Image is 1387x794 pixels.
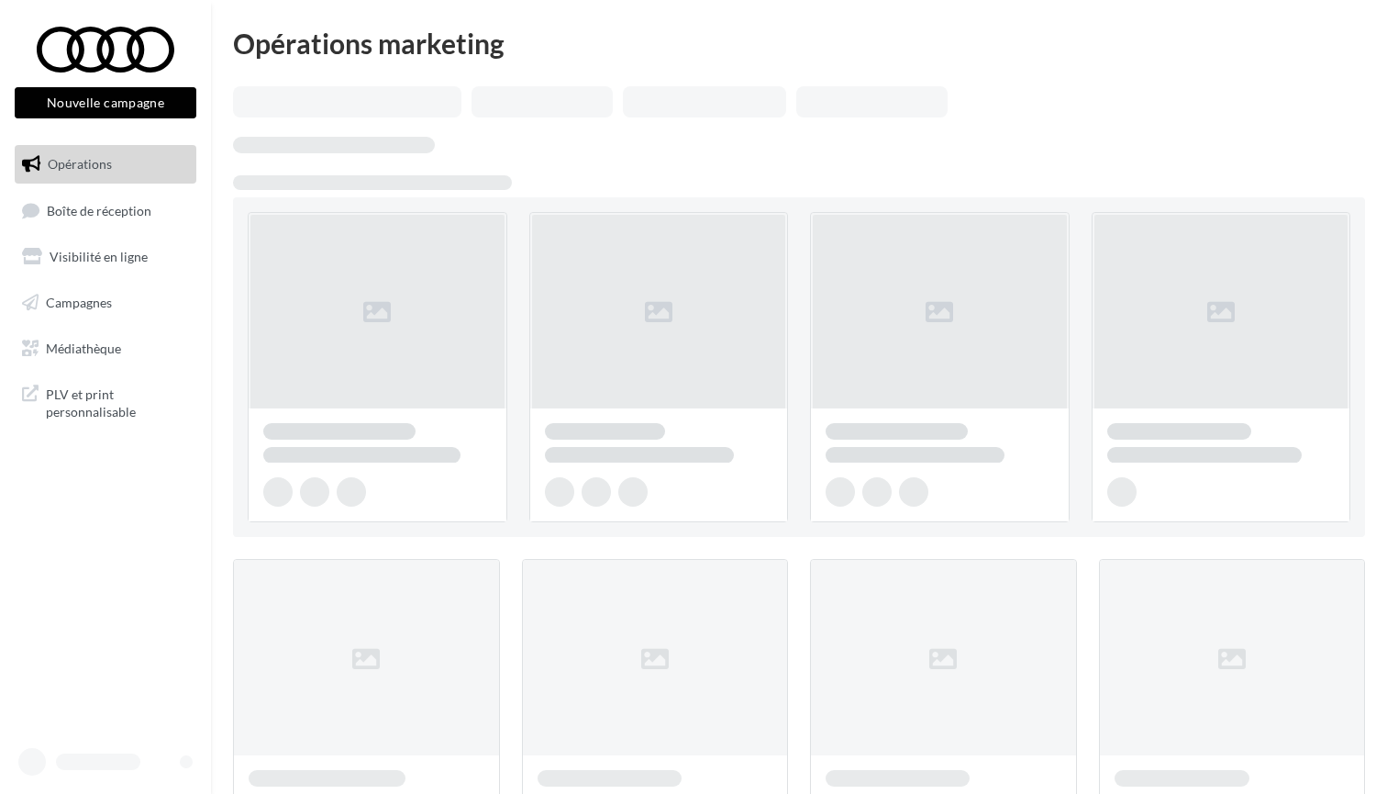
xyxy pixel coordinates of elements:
[46,382,189,421] span: PLV et print personnalisable
[11,145,200,184] a: Opérations
[11,375,200,429] a: PLV et print personnalisable
[46,340,121,355] span: Médiathèque
[15,87,196,118] button: Nouvelle campagne
[50,249,148,264] span: Visibilité en ligne
[11,330,200,368] a: Médiathèque
[46,295,112,310] span: Campagnes
[11,284,200,322] a: Campagnes
[11,191,200,230] a: Boîte de réception
[48,156,112,172] span: Opérations
[11,238,200,276] a: Visibilité en ligne
[47,202,151,218] span: Boîte de réception
[233,29,1365,57] div: Opérations marketing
